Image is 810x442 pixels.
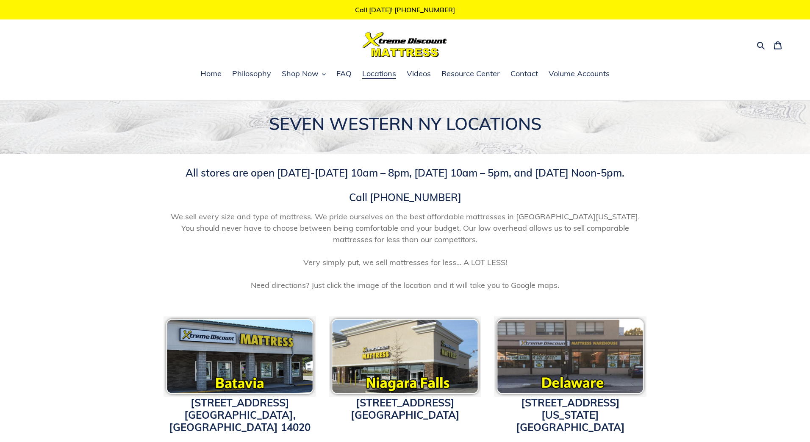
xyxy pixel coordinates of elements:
[200,69,222,79] span: Home
[506,68,542,80] a: Contact
[329,316,481,397] img: Xtreme Discount Mattress Niagara Falls
[407,69,431,79] span: Videos
[169,396,311,434] a: [STREET_ADDRESS][GEOGRAPHIC_DATA], [GEOGRAPHIC_DATA] 14020
[269,113,541,134] span: SEVEN WESTERN NY LOCATIONS
[510,69,538,79] span: Contact
[363,32,447,57] img: Xtreme Discount Mattress
[186,166,624,204] span: All stores are open [DATE]-[DATE] 10am – 8pm, [DATE] 10am – 5pm, and [DATE] Noon-5pm. Call [PHONE...
[516,396,625,434] a: [STREET_ADDRESS][US_STATE][GEOGRAPHIC_DATA]
[164,211,646,291] span: We sell every size and type of mattress. We pride ourselves on the best affordable mattresses in ...
[351,396,460,421] a: [STREET_ADDRESS][GEOGRAPHIC_DATA]
[196,68,226,80] a: Home
[549,69,610,79] span: Volume Accounts
[336,69,352,79] span: FAQ
[362,69,396,79] span: Locations
[282,69,319,79] span: Shop Now
[402,68,435,80] a: Videos
[544,68,614,80] a: Volume Accounts
[232,69,271,79] span: Philosophy
[441,69,500,79] span: Resource Center
[494,316,646,397] img: pf-118c8166--delawareicon.png
[277,68,330,80] button: Shop Now
[164,316,316,397] img: pf-c8c7db02--bataviaicon.png
[437,68,504,80] a: Resource Center
[332,68,356,80] a: FAQ
[228,68,275,80] a: Philosophy
[358,68,400,80] a: Locations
